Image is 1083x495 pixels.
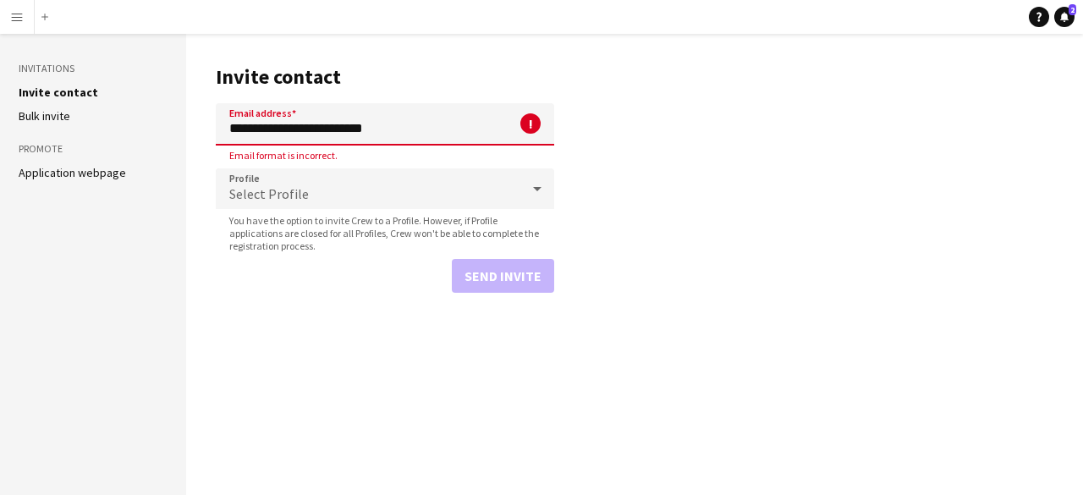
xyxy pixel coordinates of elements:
a: Bulk invite [19,108,70,124]
a: Invite contact [19,85,98,100]
h1: Invite contact [216,64,554,90]
span: Select Profile [229,185,309,202]
span: Email format is incorrect. [216,149,351,162]
h3: Invitations [19,61,168,76]
span: 2 [1069,4,1076,15]
span: You have the option to invite Crew to a Profile. However, if Profile applications are closed for ... [216,214,554,252]
a: 2 [1054,7,1075,27]
a: Application webpage [19,165,126,180]
h3: Promote [19,141,168,157]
